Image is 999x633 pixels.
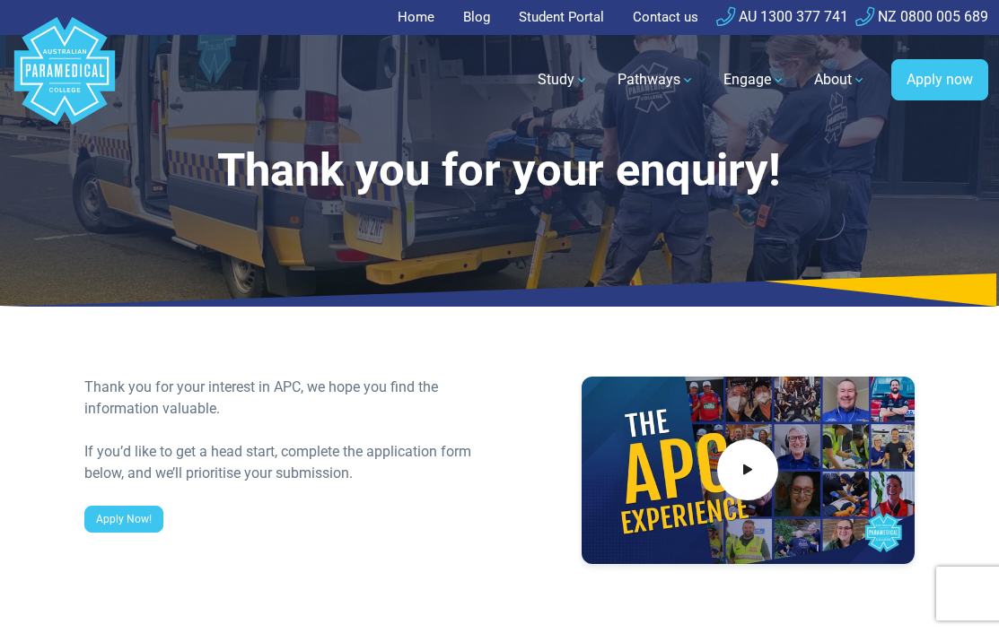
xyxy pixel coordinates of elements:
[84,377,489,420] div: Thank you for your interest in APC, we hope you find the information valuable.
[891,59,988,100] a: Apply now
[803,55,877,105] a: About
[84,441,489,484] div: If you’d like to get a head start, complete the application form below, and we’ll prioritise your...
[855,8,988,25] a: NZ 0800 005 689
[716,8,848,25] a: AU 1300 377 741
[527,55,600,105] a: Study
[84,506,163,533] a: Apply Now!
[84,143,916,198] h1: Thank you for your enquiry!
[607,55,705,105] a: Pathways
[11,35,118,126] a: Australian Paramedical College
[713,55,796,105] a: Engage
